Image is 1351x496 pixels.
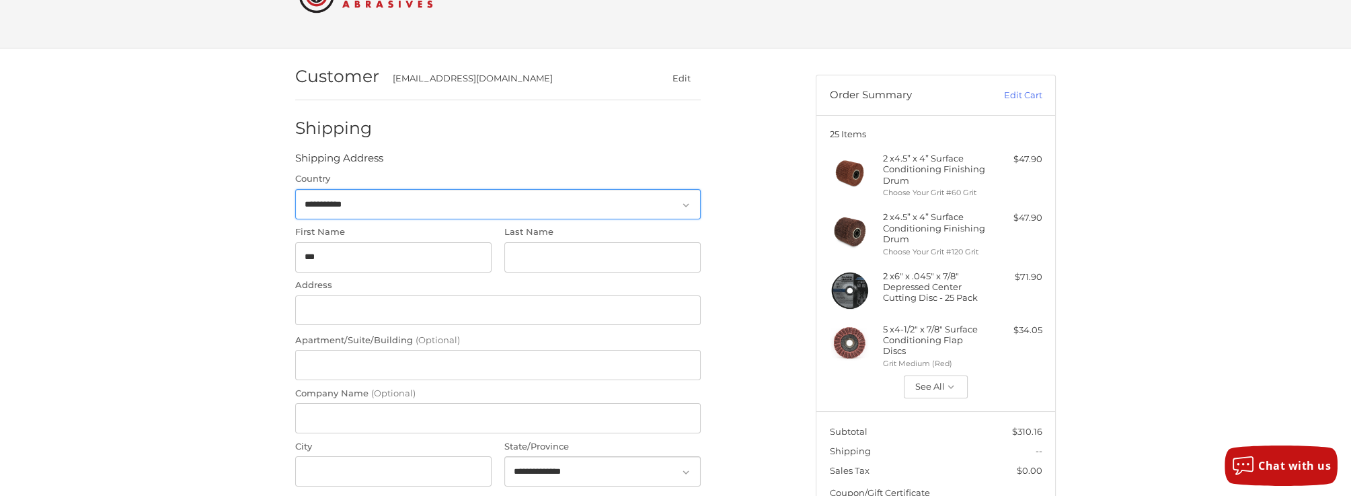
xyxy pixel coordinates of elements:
[989,324,1042,337] div: $34.05
[295,440,492,454] label: City
[295,279,701,292] label: Address
[371,388,416,398] small: (Optional)
[295,225,492,239] label: First Name
[904,376,968,398] button: See All
[989,211,1042,225] div: $47.90
[295,387,701,400] label: Company Name
[295,334,701,347] label: Apartment/Suite/Building
[830,129,1042,139] h3: 25 Items
[295,151,383,172] legend: Shipping Address
[830,89,974,102] h3: Order Summary
[1017,465,1042,476] span: $0.00
[1036,446,1042,456] span: --
[989,271,1042,284] div: $71.90
[883,153,986,186] h4: 2 x 4.5” x 4” Surface Conditioning Finishing Drum
[883,358,986,369] li: Grit Medium (Red)
[830,426,867,437] span: Subtotal
[830,446,871,456] span: Shipping
[883,187,986,199] li: Choose Your Grit #60 Grit
[662,69,701,88] button: Edit
[989,153,1042,166] div: $47.90
[1258,458,1331,473] span: Chat with us
[416,334,460,345] small: (Optional)
[295,172,701,186] label: Country
[1012,426,1042,437] span: $310.16
[883,324,986,357] h4: 5 x 4-1/2" x 7/8" Surface Conditioning Flap Discs
[883,246,986,258] li: Choose Your Grit #120 Grit
[393,72,636,85] div: [EMAIL_ADDRESS][DOMAIN_NAME]
[883,271,986,304] h4: 2 x 6" x .045" x 7/8" Depressed Center Cutting Disc - 25 Pack
[504,225,701,239] label: Last Name
[504,440,701,454] label: State/Province
[295,118,374,139] h2: Shipping
[295,66,379,87] h2: Customer
[883,211,986,244] h4: 2 x 4.5” x 4” Surface Conditioning Finishing Drum
[830,465,870,476] span: Sales Tax
[1225,446,1338,486] button: Chat with us
[974,89,1042,102] a: Edit Cart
